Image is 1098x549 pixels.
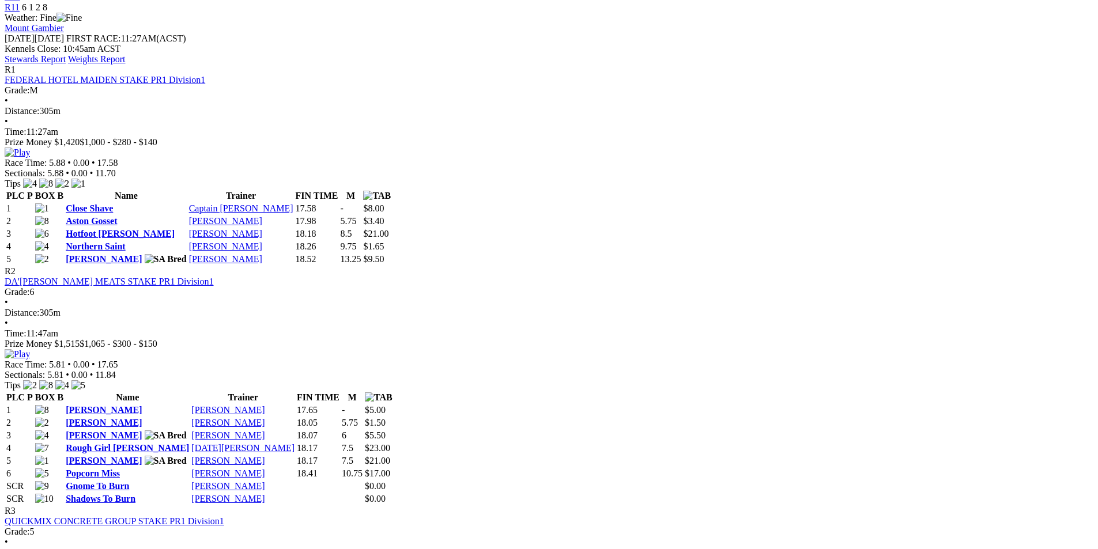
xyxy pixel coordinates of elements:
img: 1 [35,203,49,214]
text: 13.25 [340,254,361,264]
text: - [342,405,345,415]
img: 7 [35,443,49,453]
text: 5.75 [340,216,356,226]
a: Hotfoot [PERSON_NAME] [66,229,175,238]
span: Grade: [5,287,30,297]
span: Distance: [5,106,39,116]
th: FIN TIME [295,190,339,202]
span: 0.00 [71,370,88,380]
span: Sectionals: [5,168,45,178]
td: 18.17 [296,442,340,454]
td: 17.58 [295,203,339,214]
img: SA Bred [145,456,187,466]
a: [PERSON_NAME] [189,254,262,264]
td: 5 [6,253,33,265]
span: $0.00 [365,494,386,503]
span: $0.00 [365,481,386,491]
th: Trainer [191,392,295,403]
span: 5.88 [47,168,63,178]
td: 17.65 [296,404,340,416]
a: [PERSON_NAME] [191,494,265,503]
td: 18.07 [296,430,340,441]
td: 2 [6,215,33,227]
a: [PERSON_NAME] [191,418,265,427]
span: 0.00 [71,168,88,178]
div: 305m [5,308,1093,318]
span: PLC [6,392,25,402]
span: • [5,116,8,126]
img: 6 [35,229,49,239]
div: 11:47am [5,328,1093,339]
img: 9 [35,481,49,491]
img: TAB [365,392,393,403]
span: Distance: [5,308,39,317]
span: • [66,168,69,178]
span: BOX [35,392,55,402]
a: Mount Gambier [5,23,64,33]
a: DA'[PERSON_NAME] MEATS STAKE PR1 Division1 [5,277,214,286]
div: M [5,85,1093,96]
td: SCR [6,493,33,505]
td: 5 [6,455,33,467]
span: $5.50 [365,430,386,440]
text: 9.75 [340,241,356,251]
img: 4 [35,430,49,441]
td: 17.98 [295,215,339,227]
span: • [5,96,8,105]
span: R2 [5,266,16,276]
div: 6 [5,287,1093,297]
div: Prize Money $1,515 [5,339,1093,349]
span: • [92,158,95,168]
a: FEDERAL HOTEL MAIDEN STAKE PR1 Division1 [5,75,205,85]
a: [DATE][PERSON_NAME] [191,443,295,453]
span: 0.00 [73,359,89,369]
a: Close Shave [66,203,113,213]
span: PLC [6,191,25,200]
span: $21.00 [363,229,388,238]
span: • [5,297,8,307]
span: $17.00 [365,468,390,478]
a: [PERSON_NAME] [191,468,265,478]
span: Race Time: [5,158,47,168]
span: Grade: [5,527,30,536]
img: 10 [35,494,54,504]
span: $1.50 [365,418,386,427]
td: 18.41 [296,468,340,479]
img: Fine [56,13,82,23]
span: $1,000 - $280 - $140 [80,137,157,147]
span: $23.00 [365,443,390,453]
td: 18.17 [296,455,340,467]
span: • [66,370,69,380]
span: [DATE] [5,33,35,43]
span: Sectionals: [5,370,45,380]
text: 6 [342,430,346,440]
img: 2 [35,254,49,264]
th: Name [65,392,190,403]
text: - [340,203,343,213]
img: 1 [35,456,49,466]
a: Aston Gosset [66,216,117,226]
span: FIRST RACE: [66,33,120,43]
td: 2 [6,417,33,429]
span: 17.65 [97,359,118,369]
a: [PERSON_NAME] [66,430,142,440]
a: Popcorn Miss [66,468,120,478]
a: [PERSON_NAME] [191,456,265,465]
span: 11:27AM(ACST) [66,33,186,43]
a: Weights Report [68,54,126,64]
td: 3 [6,430,33,441]
img: 4 [35,241,49,252]
span: Weather: Fine [5,13,82,22]
img: 4 [55,380,69,391]
text: 7.5 [342,443,353,453]
th: FIN TIME [296,392,340,403]
a: [PERSON_NAME] [66,405,142,415]
span: BOX [35,191,55,200]
div: Kennels Close: 10:45am ACST [5,44,1093,54]
td: 18.18 [295,228,339,240]
a: [PERSON_NAME] [191,405,265,415]
span: • [90,168,93,178]
a: Rough Girl [PERSON_NAME] [66,443,189,453]
span: 11.70 [95,168,115,178]
th: M [341,392,363,403]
